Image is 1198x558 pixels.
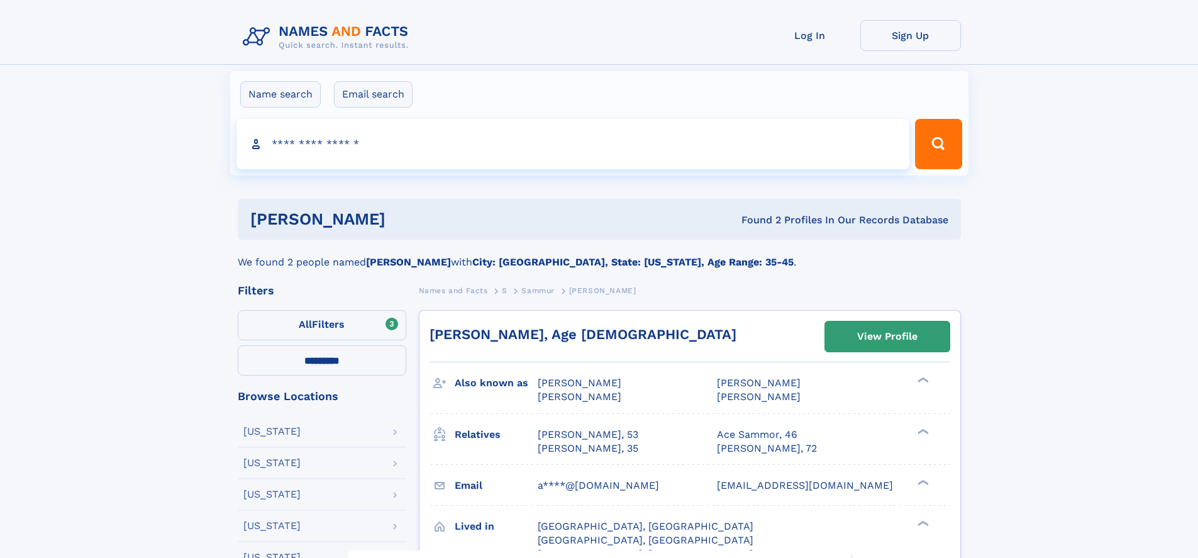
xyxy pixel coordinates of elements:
[914,427,929,435] div: ❯
[334,81,413,108] label: Email search
[915,119,962,169] button: Search Button
[717,391,801,403] span: [PERSON_NAME]
[717,428,797,442] a: Ace Sammor, 46
[236,119,910,169] input: search input
[455,372,538,394] h3: Also known as
[243,427,301,437] div: [US_STATE]
[366,256,451,268] b: [PERSON_NAME]
[238,240,961,270] div: We found 2 people named with .
[538,391,621,403] span: [PERSON_NAME]
[717,377,801,389] span: [PERSON_NAME]
[472,256,794,268] b: City: [GEOGRAPHIC_DATA], State: [US_STATE], Age Range: 35-45
[563,213,948,227] div: Found 2 Profiles In Our Records Database
[250,211,563,227] h1: [PERSON_NAME]
[538,377,621,389] span: [PERSON_NAME]
[521,286,555,295] span: Sammur
[502,282,507,298] a: S
[717,479,893,491] span: [EMAIL_ADDRESS][DOMAIN_NAME]
[419,282,488,298] a: Names and Facts
[430,326,736,342] a: [PERSON_NAME], Age [DEMOGRAPHIC_DATA]
[243,489,301,499] div: [US_STATE]
[857,322,918,351] div: View Profile
[240,81,321,108] label: Name search
[914,376,929,384] div: ❯
[538,534,753,546] span: [GEOGRAPHIC_DATA], [GEOGRAPHIC_DATA]
[538,442,638,455] a: [PERSON_NAME], 35
[455,475,538,496] h3: Email
[238,20,419,54] img: Logo Names and Facts
[243,458,301,468] div: [US_STATE]
[521,282,555,298] a: Sammur
[538,520,753,532] span: [GEOGRAPHIC_DATA], [GEOGRAPHIC_DATA]
[238,391,406,402] div: Browse Locations
[238,310,406,340] label: Filters
[569,286,636,295] span: [PERSON_NAME]
[914,478,929,486] div: ❯
[455,516,538,537] h3: Lived in
[299,318,312,330] span: All
[760,20,860,51] a: Log In
[455,424,538,445] h3: Relatives
[243,521,301,531] div: [US_STATE]
[860,20,961,51] a: Sign Up
[825,321,950,352] a: View Profile
[538,428,638,442] a: [PERSON_NAME], 53
[717,442,817,455] a: [PERSON_NAME], 72
[502,286,507,295] span: S
[914,519,929,527] div: ❯
[238,285,406,296] div: Filters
